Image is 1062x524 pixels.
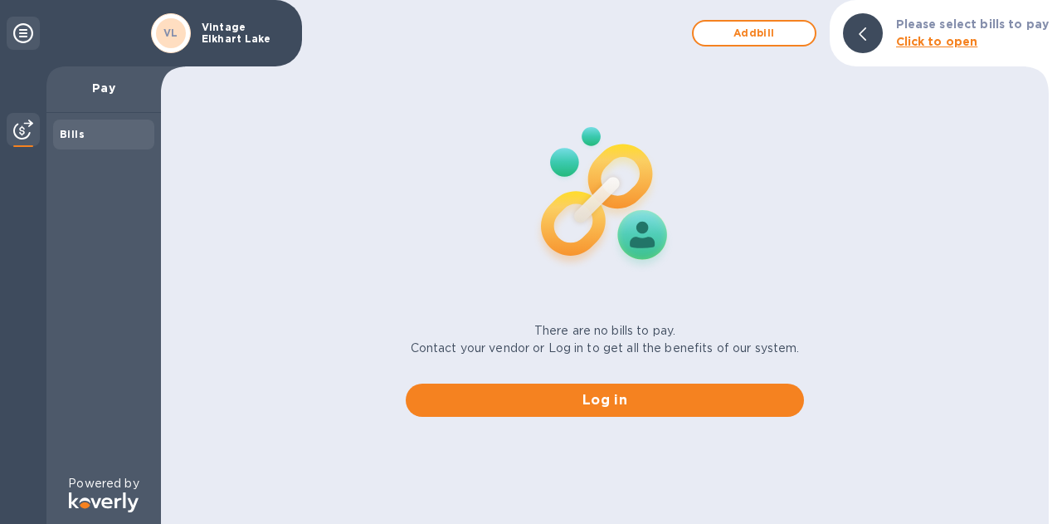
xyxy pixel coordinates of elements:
[60,80,148,96] p: Pay
[896,17,1049,31] b: Please select bills to pay
[896,35,978,48] b: Click to open
[69,492,139,512] img: Logo
[68,475,139,492] p: Powered by
[406,384,804,417] button: Log in
[202,22,285,45] p: Vintage Elkhart Lake
[419,390,791,410] span: Log in
[411,322,800,357] p: There are no bills to pay. Contact your vendor or Log in to get all the benefits of our system.
[163,27,178,39] b: VL
[707,23,801,43] span: Add bill
[692,20,816,47] button: Addbill
[60,128,85,140] b: Bills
